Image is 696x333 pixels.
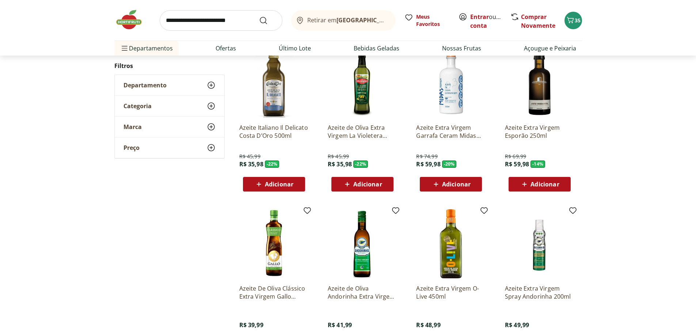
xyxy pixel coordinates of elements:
a: Azeite De Oliva Clássico Extra Virgem Gallo 500Ml [239,284,309,300]
span: R$ 49,99 [505,321,529,329]
span: - 22 % [353,160,368,168]
span: R$ 59,98 [416,160,440,168]
h2: Filtros [114,58,225,73]
a: Entrar [470,13,489,21]
span: R$ 45,99 [239,153,260,160]
img: Azeite De Oliva Clássico Extra Virgem Gallo 500Ml [239,209,309,279]
button: Departamento [115,75,224,95]
img: Azeite Extra Virgem Esporão 250ml [505,48,574,118]
button: Adicionar [509,177,571,192]
span: - 20 % [442,160,457,168]
button: Menu [120,39,129,57]
span: Preço [123,144,140,151]
span: ou [470,12,503,30]
button: Adicionar [420,177,482,192]
a: Azeite de Oliva Extra Virgem La Violetera 500ml [328,124,397,140]
a: Azeite de Oliva Andorinha Extra Virgem 500ml [328,284,397,300]
button: Retirar em[GEOGRAPHIC_DATA]/[GEOGRAPHIC_DATA] [291,10,396,31]
a: Azeite Extra Virgem Spray Andorinha 200ml [505,284,574,300]
span: Adicionar [265,181,293,187]
span: R$ 35,98 [328,160,352,168]
span: R$ 39,99 [239,321,263,329]
a: Comprar Novamente [521,13,555,30]
span: R$ 41,99 [328,321,352,329]
input: search [160,10,282,31]
span: Adicionar [442,181,471,187]
img: Azeite de Oliva Andorinha Extra Virgem 500ml [328,209,397,279]
a: Azeite Italiano Il Delicato Costa D’Oro 500ml [239,124,309,140]
span: - 14 % [530,160,545,168]
span: - 22 % [265,160,279,168]
a: Criar conta [470,13,510,30]
span: R$ 74,99 [416,153,437,160]
a: Bebidas Geladas [354,44,399,53]
img: Azeite Extra Virgem Spray Andorinha 200ml [505,209,574,279]
button: Adicionar [331,177,393,192]
span: Adicionar [353,181,382,187]
a: Meus Favoritos [404,13,450,28]
img: Azeite Extra Virgem Garrafa Ceram Midas 500ml [416,48,486,118]
b: [GEOGRAPHIC_DATA]/[GEOGRAPHIC_DATA] [336,16,460,24]
button: Marca [115,117,224,137]
button: Adicionar [243,177,305,192]
a: Ofertas [216,44,236,53]
img: Azeite de Oliva Extra Virgem La Violetera 500ml [328,48,397,118]
img: Azeite Extra Virgem O-Live 450ml [416,209,486,279]
span: R$ 69,99 [505,153,526,160]
img: Azeite Italiano Il Delicato Costa D’Oro 500ml [239,48,309,118]
span: Departamentos [120,39,173,57]
a: Nossas Frutas [442,44,481,53]
a: Azeite Extra Virgem O-Live 450ml [416,284,486,300]
a: Último Lote [279,44,311,53]
span: R$ 59,98 [505,160,529,168]
a: Açougue e Peixaria [524,44,576,53]
span: Categoria [123,102,152,110]
span: Adicionar [530,181,559,187]
button: Submit Search [259,16,277,25]
a: Azeite Extra Virgem Garrafa Ceram Midas 500ml [416,124,486,140]
span: 35 [575,17,581,24]
span: Meus Favoritos [416,13,450,28]
span: Departamento [123,82,167,89]
span: R$ 35,98 [239,160,263,168]
img: Hortifruti [114,9,151,31]
span: R$ 48,99 [416,321,440,329]
span: R$ 45,99 [328,153,349,160]
span: Retirar em [307,17,388,23]
span: Marca [123,123,142,130]
button: Preço [115,137,224,158]
a: Azeite Extra Virgem Esporão 250ml [505,124,574,140]
button: Carrinho [564,12,582,29]
button: Categoria [115,96,224,116]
